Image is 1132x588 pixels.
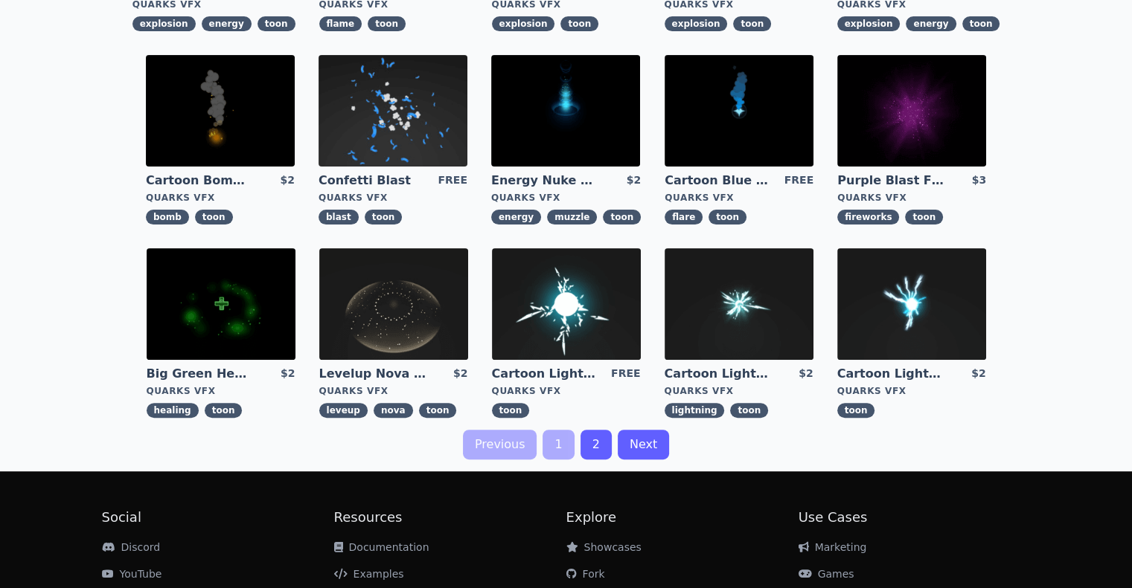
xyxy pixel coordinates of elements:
span: explosion [837,16,901,31]
div: $3 [972,172,986,189]
div: $2 [627,172,641,189]
div: Quarks VFX [837,385,986,397]
span: energy [491,210,541,224]
span: healing [147,403,199,418]
img: imgAlt [665,55,813,167]
a: 1 [543,430,574,459]
h2: Explore [566,507,799,528]
img: imgAlt [319,55,467,167]
span: blast [319,210,359,224]
div: Quarks VFX [319,385,468,397]
a: Examples [334,568,404,580]
span: energy [202,16,252,31]
a: Fork [566,568,605,580]
span: toon [709,210,746,224]
img: imgAlt [837,248,986,360]
a: Purple Blast Fireworks [837,172,944,189]
a: Cartoon Bomb Fuse [146,172,253,189]
a: Energy Nuke Muzzle Flash [491,172,598,189]
a: Levelup Nova Effect [319,366,426,382]
a: YouTube [102,568,162,580]
span: toon [258,16,295,31]
a: Next [618,430,669,459]
div: Quarks VFX [837,192,986,204]
span: toon [733,16,771,31]
span: toon [603,210,641,224]
h2: Resources [334,507,566,528]
span: toon [365,210,403,224]
div: FREE [784,172,813,189]
img: imgAlt [147,248,295,360]
span: flare [665,210,703,224]
h2: Social [102,507,334,528]
div: $2 [453,366,467,382]
span: toon [560,16,598,31]
span: bomb [146,210,189,224]
a: 2 [581,430,612,459]
a: Cartoon Blue Flare [665,172,772,189]
span: toon [368,16,406,31]
span: toon [962,16,1000,31]
a: Games [799,568,854,580]
div: $2 [971,366,985,382]
span: toon [837,403,875,418]
span: muzzle [547,210,597,224]
span: toon [195,210,233,224]
span: toon [905,210,943,224]
a: Showcases [566,541,642,553]
span: explosion [132,16,196,31]
a: Previous [463,430,537,459]
div: Quarks VFX [319,192,467,204]
span: toon [492,403,530,418]
span: explosion [665,16,728,31]
div: Quarks VFX [146,192,295,204]
span: explosion [492,16,555,31]
div: Quarks VFX [492,385,641,397]
a: Confetti Blast [319,172,426,189]
a: Discord [102,541,161,553]
div: $2 [799,366,813,382]
span: lightning [665,403,725,418]
div: $2 [280,172,294,189]
h2: Use Cases [799,507,1031,528]
span: energy [906,16,956,31]
span: toon [730,403,768,418]
a: Big Green Healing Effect [147,366,254,382]
img: imgAlt [146,55,295,167]
div: FREE [438,172,467,189]
a: Cartoon Lightning Ball with Bloom [837,366,944,382]
img: imgAlt [319,248,468,360]
div: Quarks VFX [147,385,295,397]
div: $2 [281,366,295,382]
a: Cartoon Lightning Ball Explosion [665,366,772,382]
span: flame [319,16,362,31]
span: toon [419,403,457,418]
span: fireworks [837,210,899,224]
div: Quarks VFX [665,385,813,397]
span: nova [374,403,413,418]
img: imgAlt [665,248,813,360]
span: leveup [319,403,368,418]
div: Quarks VFX [665,192,813,204]
a: Documentation [334,541,429,553]
img: imgAlt [837,55,986,167]
a: Cartoon Lightning Ball [492,366,599,382]
div: Quarks VFX [491,192,641,204]
img: imgAlt [492,248,641,360]
img: imgAlt [491,55,640,167]
div: FREE [611,366,640,382]
a: Marketing [799,541,867,553]
span: toon [205,403,243,418]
